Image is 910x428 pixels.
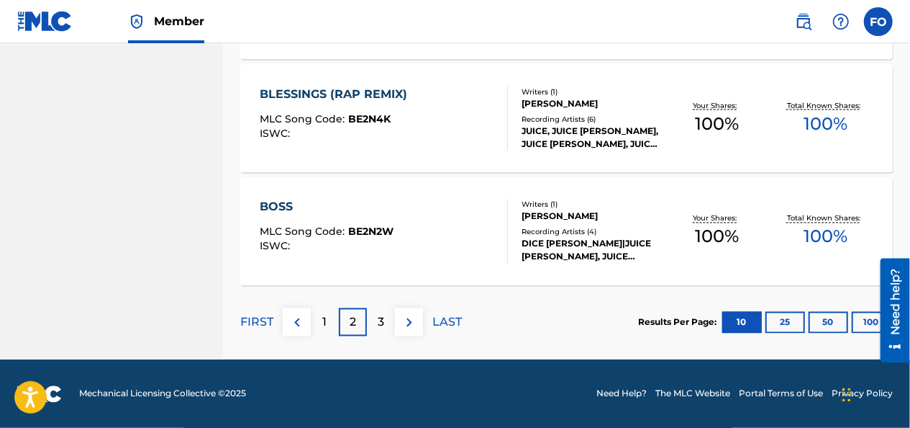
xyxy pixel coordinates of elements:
p: Your Shares: [693,100,741,111]
a: Public Search [789,7,818,36]
div: Drag [842,373,851,416]
img: MLC Logo [17,11,73,32]
span: BE2N4K [348,112,391,125]
a: BOSSMLC Song Code:BE2N2WISWC:Writers (1)[PERSON_NAME]Recording Artists (4)DICE [PERSON_NAME]|JUIC... [240,177,893,285]
img: left [288,314,306,331]
p: Results Per Page: [638,316,720,329]
span: ISWC : [260,240,294,253]
p: 1 [323,314,327,331]
img: Top Rightsholder [128,13,145,30]
div: Writers ( 1 ) [522,86,663,97]
div: DICE [PERSON_NAME]|JUICE [PERSON_NAME], JUICE [PERSON_NAME], JUICE [PERSON_NAME],DICE [PERSON_NAM... [522,238,663,264]
p: FIRST [240,314,273,331]
span: Member [154,13,204,30]
iframe: Chat Widget [838,359,910,428]
div: Recording Artists ( 4 ) [522,227,663,238]
span: 100 % [804,111,847,137]
a: BLESSINGS (RAP REMIX)MLC Song Code:BE2N4KISWC:Writers (1)[PERSON_NAME]Recording Artists (6)JUICE,... [240,64,893,172]
div: Recording Artists ( 6 ) [522,114,663,125]
div: [PERSON_NAME] [522,97,663,110]
span: MLC Song Code : [260,112,348,125]
img: logo [17,385,62,403]
img: search [795,13,812,30]
div: BOSS [260,199,393,216]
div: [PERSON_NAME] [522,210,663,223]
span: 100 % [804,224,847,250]
a: The MLC Website [655,388,730,401]
div: Need help? [16,10,35,76]
button: 25 [765,312,805,334]
span: 100 % [695,224,739,250]
p: Your Shares: [693,213,741,224]
span: Mechanical Licensing Collective © 2025 [79,388,246,401]
p: Total Known Shares: [787,100,864,111]
p: 2 [350,314,356,331]
button: 50 [809,312,848,334]
span: ISWC : [260,127,294,140]
p: LAST [432,314,462,331]
p: 3 [378,314,384,331]
img: right [401,314,418,331]
img: help [832,13,850,30]
p: Total Known Shares: [787,213,864,224]
iframe: Resource Center [870,259,910,363]
a: Portal Terms of Use [739,388,823,401]
a: Privacy Policy [832,388,893,401]
span: BE2N2W [348,226,393,238]
a: Need Help? [596,388,647,401]
span: 100 % [695,111,739,137]
div: Writers ( 1 ) [522,200,663,210]
button: 10 [722,312,762,334]
div: JUICE, JUICE [PERSON_NAME], JUICE [PERSON_NAME], JUICE, JUICE [522,125,663,151]
div: BLESSINGS (RAP REMIX) [260,86,414,103]
div: Help [827,7,855,36]
button: 100 [852,312,891,334]
div: User Menu [864,7,893,36]
span: MLC Song Code : [260,226,348,238]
